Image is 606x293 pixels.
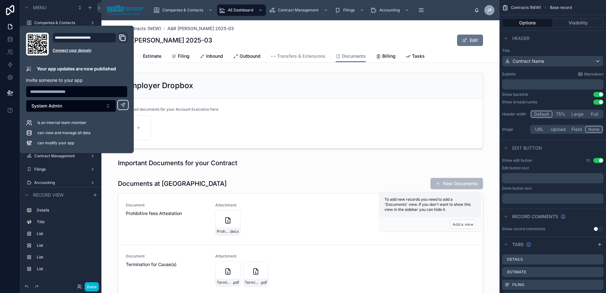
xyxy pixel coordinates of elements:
[531,111,552,118] button: Default
[379,8,400,13] span: Accounting
[332,4,367,16] a: Filings
[569,126,585,133] button: Field
[200,50,223,63] a: Inbound
[34,153,87,159] label: Contract Management
[178,53,190,59] span: Filing
[37,208,95,213] label: Details
[37,231,95,236] label: List
[511,5,541,10] span: Contracts (NEW)
[85,282,99,291] button: Done
[33,192,64,198] span: Record view
[167,25,234,32] a: A&R [PERSON_NAME] 2025-03
[507,257,523,262] label: Details
[33,4,46,11] span: Menu
[406,50,425,63] a: Tasks
[34,180,87,185] label: Accounting
[552,111,569,118] button: 75%
[34,20,87,25] label: Companies & Contacts
[502,56,603,67] button: Contract Name
[342,53,366,59] span: Documents
[31,103,62,109] span: System Admin
[37,66,116,72] p: Your app updates are now published
[512,213,558,220] span: Record comments
[502,173,603,183] div: scrollable content
[271,50,326,63] a: Transfers & Extensions
[277,53,326,59] span: Transfers & Extensions
[513,58,544,64] span: Contract Name
[118,25,161,32] a: Contracts (NEW)
[412,53,425,59] span: Tasks
[512,35,530,42] span: Header
[502,193,603,204] div: scrollable content
[502,18,553,27] button: Options
[37,255,95,260] label: List
[217,4,266,16] a: AE Dashboard
[53,33,127,55] div: Domain and Custom Link
[171,50,190,63] a: Filing
[578,72,603,77] a: Markdown
[553,18,604,27] button: Visibility
[37,266,95,271] label: List
[584,72,603,77] span: Markdown
[240,53,261,59] span: Outbound
[502,127,527,132] label: Image
[53,48,127,53] a: Connect your domain
[343,8,355,13] span: Filings
[118,36,212,45] h1: A&R [PERSON_NAME] 2025-03
[502,186,532,191] label: Done button text
[106,5,143,15] img: App logo
[585,126,603,133] button: None
[37,219,95,225] label: Title
[267,4,331,16] a: Contract Management
[550,5,572,10] span: Base record
[502,92,528,97] div: Show backlink
[228,8,253,13] span: AE Dashboard
[37,120,87,125] span: is an internal team member
[37,243,95,248] label: List
[502,79,603,89] div: scrollable content
[502,158,532,163] label: Show edit button
[20,202,101,280] div: scrollable content
[512,282,524,287] label: Filing
[148,3,474,17] div: scrollable content
[502,48,603,53] label: Title
[502,100,537,105] div: Show breadcrumbs
[369,4,412,16] a: Accounting
[502,112,527,117] label: Header width
[502,226,545,231] div: Show record comments
[586,111,603,118] button: Full
[143,50,161,63] a: Estimate
[548,126,569,133] button: Upload
[382,53,396,59] span: Billing
[502,72,516,77] label: Subtitle
[457,35,483,46] button: Edit
[512,241,524,248] span: Tabs
[233,50,261,63] a: Outbound
[126,25,161,32] span: Contracts (NEW)
[502,166,529,171] label: Edit button text
[384,197,471,212] span: To add new records you need to add a 'Documents' view. If you don't want to show this view in the...
[206,53,223,59] span: Inbound
[34,167,87,172] label: Filings
[143,53,161,59] span: Estimate
[26,77,127,83] p: Invite someone to your app
[512,145,542,151] span: Edit button
[26,100,116,112] button: Select Button
[278,8,319,13] span: Contract Management
[151,4,216,16] a: Companies & Contacts
[336,50,366,62] a: Documents
[569,111,586,118] button: Large
[531,126,548,133] button: URL
[376,50,396,63] a: Billing
[37,130,91,135] span: can view and manage all data
[487,8,492,13] span: JP
[37,140,74,146] span: can modify your app
[450,220,476,229] button: Add a view
[162,8,203,13] span: Companies & Contacts
[507,270,526,275] label: Estimate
